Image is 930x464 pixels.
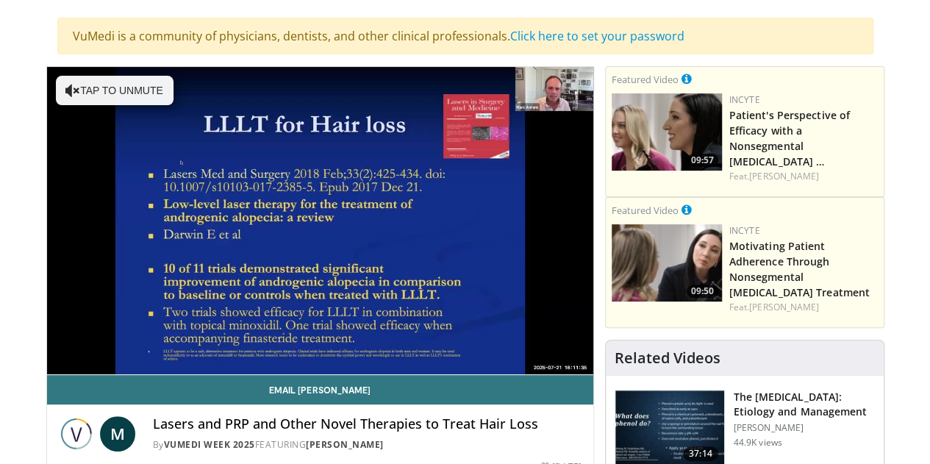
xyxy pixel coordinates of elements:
[729,301,878,314] div: Feat.
[100,416,135,451] a: M
[687,285,718,298] span: 09:50
[729,224,760,237] a: Incyte
[510,28,684,44] a: Click here to set your password
[687,154,718,167] span: 09:57
[729,170,878,183] div: Feat.
[56,76,174,105] button: Tap to unmute
[729,108,850,168] a: Patient's Perspective of Efficacy with a Nonsegmental [MEDICAL_DATA] …
[729,93,760,106] a: Incyte
[612,93,722,171] img: 2c48d197-61e9-423b-8908-6c4d7e1deb64.png.150x105_q85_crop-smart_upscale.jpg
[612,93,722,171] a: 09:57
[749,170,819,182] a: [PERSON_NAME]
[47,67,593,375] video-js: Video Player
[59,416,94,451] img: Vumedi Week 2025
[749,301,819,313] a: [PERSON_NAME]
[612,204,679,217] small: Featured Video
[729,239,870,299] a: Motivating Patient Adherence Through Nonsegmental [MEDICAL_DATA] Treatment
[57,18,873,54] div: VuMedi is a community of physicians, dentists, and other clinical professionals.
[612,73,679,86] small: Featured Video
[164,438,255,451] a: Vumedi Week 2025
[683,446,718,461] span: 37:14
[615,349,720,367] h4: Related Videos
[734,437,782,449] p: 44.9K views
[153,416,582,432] h4: Lasers and PRP and Other Novel Therapies to Treat Hair Loss
[734,390,875,419] h3: The [MEDICAL_DATA]: Etiology and Management
[612,224,722,301] a: 09:50
[153,438,582,451] div: By FEATURING
[612,224,722,301] img: 39505ded-af48-40a4-bb84-dee7792dcfd5.png.150x105_q85_crop-smart_upscale.jpg
[306,438,384,451] a: [PERSON_NAME]
[47,375,593,404] a: Email [PERSON_NAME]
[734,422,875,434] p: [PERSON_NAME]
